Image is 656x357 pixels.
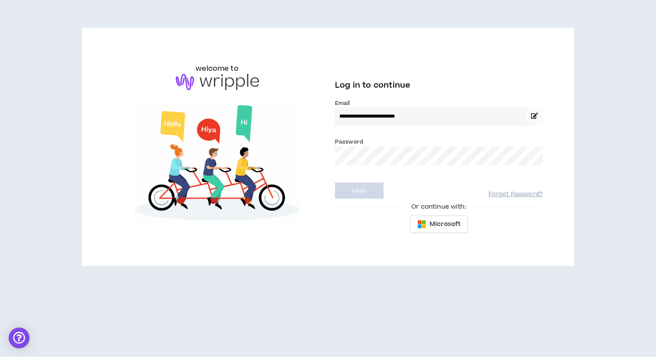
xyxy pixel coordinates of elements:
[176,74,259,90] img: logo-brand.png
[9,328,30,348] div: Open Intercom Messenger
[196,63,239,74] h6: welcome to
[335,80,410,91] span: Log in to continue
[335,138,363,146] label: Password
[113,99,321,230] img: Welcome to Wripple
[410,216,468,233] button: Microsoft
[405,202,472,212] span: Or continue with:
[430,219,460,229] span: Microsoft
[335,99,543,107] label: Email
[489,190,543,199] a: Forgot Password?
[335,183,384,199] button: Login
